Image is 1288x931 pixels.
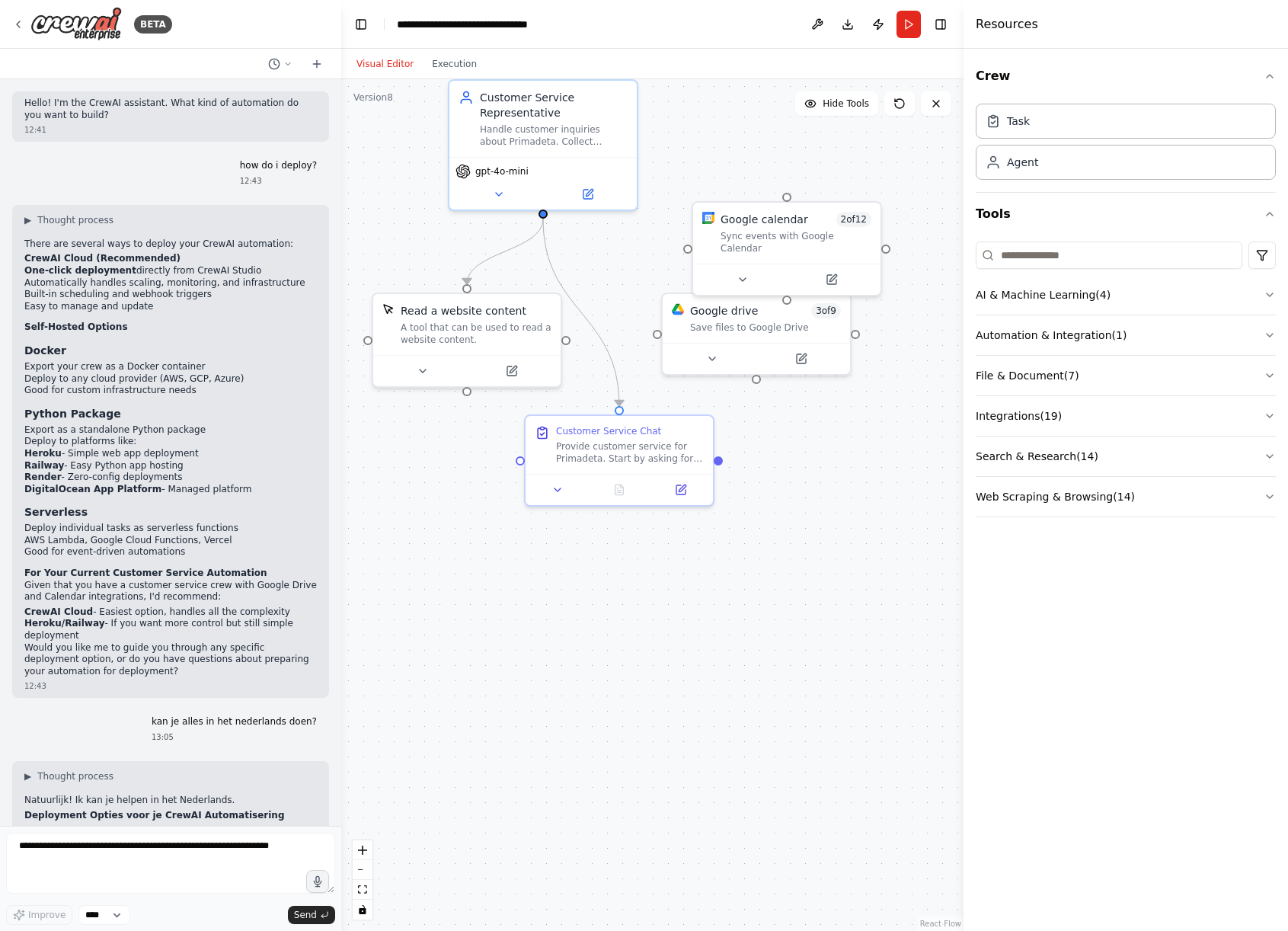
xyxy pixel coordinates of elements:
li: - Easy Python app hosting [24,460,317,472]
li: Good for custom infrastructure needs [24,385,317,397]
div: 12:41 [24,124,317,136]
li: Built-in scheduling and webhook triggers [24,289,317,301]
li: directly from CrewAI Studio [24,265,317,277]
div: 13:05 [152,731,317,743]
div: Customer Service RepresentativeHandle customer inquiries about Primadeta. Collect customer contac... [448,79,638,211]
strong: CrewAI Cloud [24,606,93,617]
strong: For Your Current Customer Service Automation [24,568,267,578]
div: Save files to Google Drive [690,322,841,334]
img: Google Drive [672,303,684,315]
span: Send [294,909,317,921]
li: AWS Lambda, Google Cloud Functions, Vercel [24,535,317,547]
span: Improve [28,909,66,921]
div: Customer Service Representative [480,90,628,120]
div: Read a website content [401,303,526,318]
button: Search & Research(14) [976,437,1276,476]
strong: Railway [24,460,64,471]
li: - Zero-config deployments [24,472,317,484]
button: fit view [353,880,372,900]
div: A tool that can be used to read a website content. [401,322,551,346]
span: Hide Tools [823,98,869,110]
button: Click to speak your automation idea [306,870,329,893]
button: Hide right sidebar [930,14,951,35]
li: Deploy to any cloud provider (AWS, GCP, Azure) [24,373,317,386]
div: Handle customer inquiries about Primadeta. Collect customer contact details (name, email, phone) ... [480,123,628,148]
button: Hide left sidebar [350,14,372,35]
div: Google calendar [721,212,808,227]
button: ▶Thought process [24,214,113,226]
p: Given that you have a customer service crew with Google Drive and Calendar integrations, I'd reco... [24,580,317,603]
button: Open in side panel [654,481,707,499]
div: 12:43 [240,175,317,187]
button: Start a new chat [305,55,329,73]
strong: Python Package [24,408,121,420]
div: Crew [976,98,1276,192]
button: No output available [587,481,652,499]
li: Automatically handles scaling, monitoring, and infrastructure [24,277,317,290]
li: - Easiest option, handles all the complexity [24,606,317,619]
button: Tools [976,193,1276,235]
g: Edge from a59538a5-069b-4740-9d46-2450438adbf5 to 39ee1831-137e-4199-9e5f-903e09b4dd8d [535,219,627,406]
button: Improve [6,905,72,925]
p: Would you like me to guide you through any specific deployment option, or do you have questions a... [24,642,317,678]
li: Deploy to platforms like: [24,436,317,495]
span: ▶ [24,214,31,226]
p: Natuurlijk! Ik kan je helpen in het Nederlands. [24,795,317,807]
strong: One-click deployment [24,265,136,276]
strong: Deployment Opties voor je CrewAI Automatisering [24,810,285,821]
button: zoom out [353,860,372,880]
li: Deploy individual tasks as serverless functions [24,523,317,535]
img: ScrapeElementFromWebsiteTool [382,303,395,315]
div: BETA [134,15,172,34]
div: Google DriveGoogle drive3of9Save files to Google Drive [661,293,852,376]
img: Google Calendar [702,212,714,224]
div: React Flow controls [353,840,372,920]
div: Tools [976,235,1276,529]
li: Export as a standalone Python package [24,424,317,437]
div: Provide customer service for Primadeta. Start by asking for customer contact details (name, email... [556,440,704,465]
button: Web Scraping & Browsing(14) [976,477,1276,517]
strong: Render [24,472,62,482]
button: Open in side panel [468,362,555,380]
button: File & Document(7) [976,356,1276,395]
h4: Resources [976,15,1038,34]
span: ▶ [24,770,31,782]
button: Send [288,906,335,924]
span: Number of enabled actions [836,212,872,227]
p: Hello! I'm the CrewAI assistant. What kind of automation do you want to build? [24,98,317,121]
p: There are several ways to deploy your CrewAI automation: [24,238,317,251]
button: AI & Machine Learning(4) [976,275,1276,315]
button: Integrations(19) [976,396,1276,436]
li: Export your crew as a Docker container [24,361,317,373]
div: 12:43 [24,680,317,692]
button: ▶Thought process [24,770,113,782]
div: Version 8 [353,91,393,104]
button: Automation & Integration(1) [976,315,1276,355]
strong: Serverless [24,506,88,518]
li: - If you want more control but still simple deployment [24,618,317,641]
div: Google drive [690,303,758,318]
li: - Managed platform [24,484,317,496]
div: Google CalendarGoogle calendar2of12Sync events with Google Calendar [692,201,882,296]
p: how do i deploy? [240,160,317,172]
strong: DigitalOcean App Platform [24,484,161,494]
li: Good for event-driven automations [24,546,317,558]
div: Customer Service Chat [556,425,661,437]
div: Customer Service ChatProvide customer service for Primadeta. Start by asking for customer contact... [524,414,714,507]
strong: Heroku/Railway [24,618,104,629]
strong: Self-Hosted Options [24,322,128,332]
button: Open in side panel [758,350,844,368]
a: React Flow attribution [920,920,961,928]
li: - Simple web app deployment [24,448,317,460]
span: Thought process [37,770,113,782]
button: Crew [976,55,1276,98]
button: Open in side panel [788,270,874,289]
span: Number of enabled actions [811,303,841,318]
strong: CrewAI Cloud (Recommended) [24,253,181,264]
button: toggle interactivity [353,900,372,920]
span: gpt-4o-mini [475,165,529,178]
span: Thought process [37,214,113,226]
button: Open in side panel [545,185,631,203]
p: kan je alles in het nederlands doen? [152,716,317,728]
strong: Docker [24,344,66,357]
